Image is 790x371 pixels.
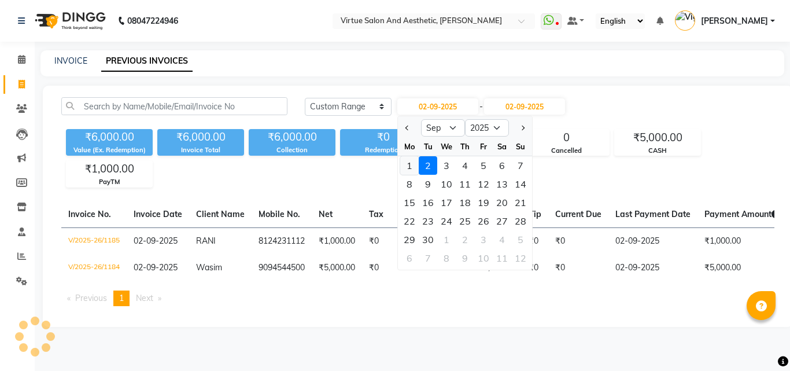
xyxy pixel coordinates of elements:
[259,209,300,219] span: Mobile No.
[419,249,437,267] div: Tuesday, October 7, 2025
[697,227,787,255] td: ₹1,000.00
[615,209,691,219] span: Last Payment Date
[400,193,419,212] div: 15
[319,209,333,219] span: Net
[511,212,530,230] div: Sunday, September 28, 2025
[419,137,437,156] div: Tu
[701,15,768,27] span: [PERSON_NAME]
[400,212,419,230] div: Monday, September 22, 2025
[400,156,419,175] div: 1
[511,175,530,193] div: 14
[675,10,695,31] img: Vignesh
[134,236,178,246] span: 02-09-2025
[196,236,216,246] span: RANI
[608,255,697,281] td: 02-09-2025
[437,193,456,212] div: 17
[196,262,222,273] span: Wasim
[67,161,152,177] div: ₹1,000.00
[419,193,437,212] div: Tuesday, September 16, 2025
[369,209,383,219] span: Tax
[340,129,427,145] div: ₹0
[400,249,419,267] div: 6
[67,177,152,187] div: PayTM
[196,209,245,219] span: Client Name
[437,249,456,267] div: Wednesday, October 8, 2025
[608,227,697,255] td: 02-09-2025
[474,230,493,249] div: Friday, October 3, 2025
[400,175,419,193] div: Monday, September 8, 2025
[493,175,511,193] div: 13
[474,156,493,175] div: 5
[555,209,601,219] span: Current Due
[66,129,153,145] div: ₹6,000.00
[511,193,530,212] div: Sunday, September 21, 2025
[522,255,548,281] td: ₹0
[493,156,511,175] div: Saturday, September 6, 2025
[615,130,700,146] div: ₹5,000.00
[493,156,511,175] div: 6
[456,156,474,175] div: 4
[474,137,493,156] div: Fr
[493,193,511,212] div: Saturday, September 20, 2025
[397,98,478,115] input: Start Date
[157,129,244,145] div: ₹6,000.00
[437,249,456,267] div: 8
[511,156,530,175] div: 7
[419,230,437,249] div: Tuesday, September 30, 2025
[474,212,493,230] div: Friday, September 26, 2025
[400,212,419,230] div: 22
[437,193,456,212] div: Wednesday, September 17, 2025
[340,145,427,155] div: Redemption
[456,175,474,193] div: 11
[493,212,511,230] div: Saturday, September 27, 2025
[419,175,437,193] div: 9
[474,249,493,267] div: Friday, October 10, 2025
[511,175,530,193] div: Sunday, September 14, 2025
[456,212,474,230] div: 25
[474,175,493,193] div: 12
[456,175,474,193] div: Thursday, September 11, 2025
[400,249,419,267] div: Monday, October 6, 2025
[548,227,608,255] td: ₹0
[456,249,474,267] div: 9
[119,293,124,303] span: 1
[615,146,700,156] div: CASH
[419,212,437,230] div: 23
[403,119,412,137] button: Previous month
[61,227,127,255] td: V/2025-26/1185
[419,212,437,230] div: Tuesday, September 23, 2025
[511,230,530,249] div: Sunday, October 5, 2025
[522,227,548,255] td: ₹0
[474,212,493,230] div: 26
[437,175,456,193] div: Wednesday, September 10, 2025
[419,175,437,193] div: Tuesday, September 9, 2025
[493,230,511,249] div: 4
[362,227,390,255] td: ₹0
[419,156,437,175] div: 2
[437,137,456,156] div: We
[390,227,418,255] td: ₹0
[437,156,456,175] div: 3
[456,212,474,230] div: Thursday, September 25, 2025
[484,98,565,115] input: End Date
[518,119,527,137] button: Next month
[400,230,419,249] div: 29
[390,255,418,281] td: ₹0
[68,209,111,219] span: Invoice No.
[400,193,419,212] div: Monday, September 15, 2025
[437,212,456,230] div: 24
[54,56,87,66] a: INVOICE
[456,230,474,249] div: Thursday, October 2, 2025
[437,230,456,249] div: 1
[479,101,483,113] span: -
[523,146,609,156] div: Cancelled
[456,193,474,212] div: 18
[456,156,474,175] div: Thursday, September 4, 2025
[419,193,437,212] div: 16
[249,145,335,155] div: Collection
[61,97,287,115] input: Search by Name/Mobile/Email/Invoice No
[511,230,530,249] div: 5
[419,249,437,267] div: 7
[66,145,153,155] div: Value (Ex. Redemption)
[400,137,419,156] div: Mo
